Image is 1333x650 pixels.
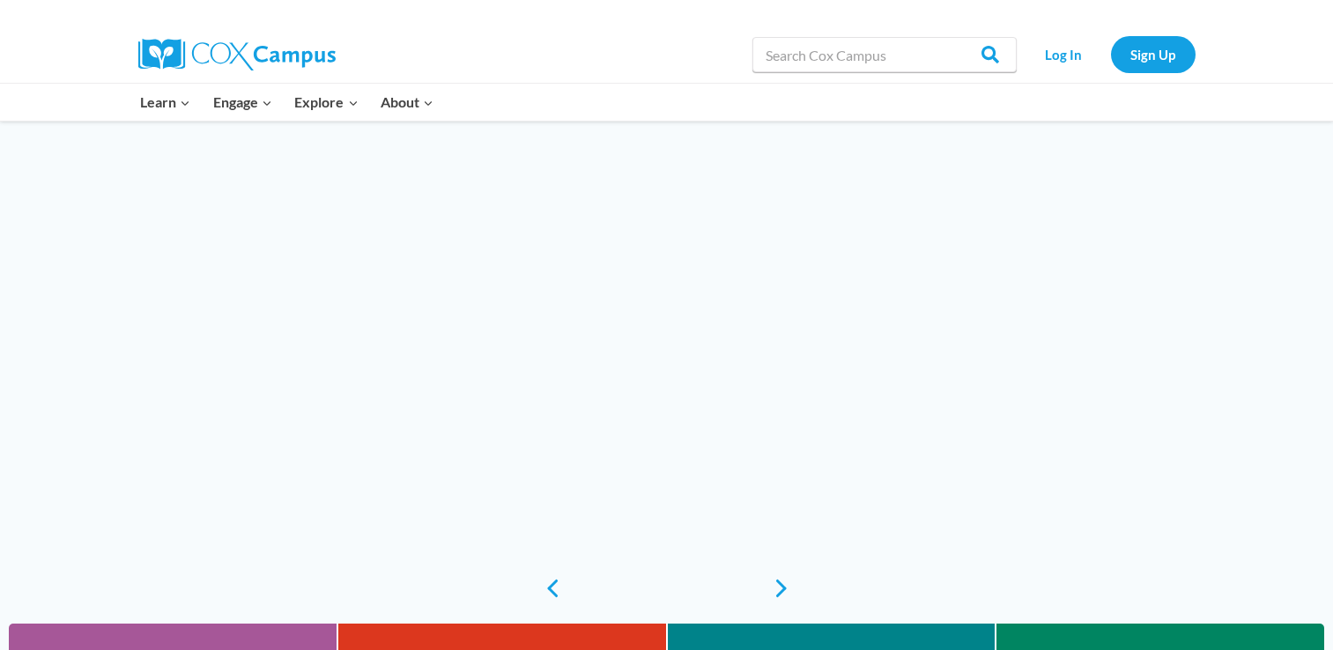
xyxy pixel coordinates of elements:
nav: Primary Navigation [130,84,445,121]
input: Search Cox Campus [752,37,1017,72]
a: Sign Up [1111,36,1196,72]
a: next [773,578,799,599]
span: About [381,91,433,114]
img: Cox Campus [138,39,336,70]
span: Explore [294,91,358,114]
a: previous [535,578,561,599]
span: Learn [140,91,190,114]
span: Engage [213,91,272,114]
nav: Secondary Navigation [1026,36,1196,72]
div: content slider buttons [535,571,799,606]
a: Log In [1026,36,1102,72]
